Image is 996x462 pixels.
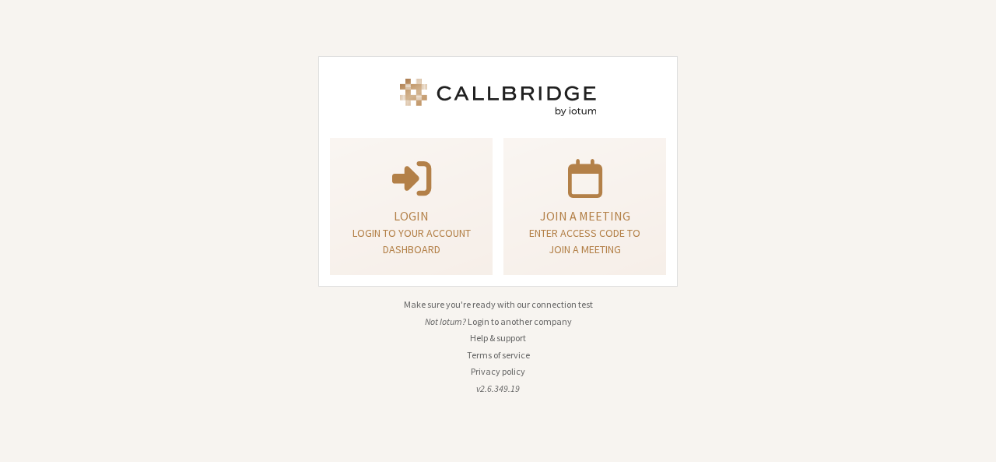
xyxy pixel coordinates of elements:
a: Terms of service [467,349,530,361]
li: Not Iotum? [318,315,678,329]
button: Login to another company [468,315,572,329]
a: Privacy policy [471,365,525,377]
a: Make sure you're ready with our connection test [404,298,593,310]
img: Iotum [397,79,599,116]
li: v2.6.349.19 [318,382,678,396]
a: Join a meetingEnter access code to join a meeting [503,138,666,276]
p: Join a meeting [523,206,647,225]
iframe: Chat [957,421,984,451]
p: Login [349,206,473,225]
p: Enter access code to join a meeting [523,225,647,258]
a: Help & support [470,332,526,344]
button: LoginLogin to your account dashboard [330,138,493,276]
p: Login to your account dashboard [349,225,473,258]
